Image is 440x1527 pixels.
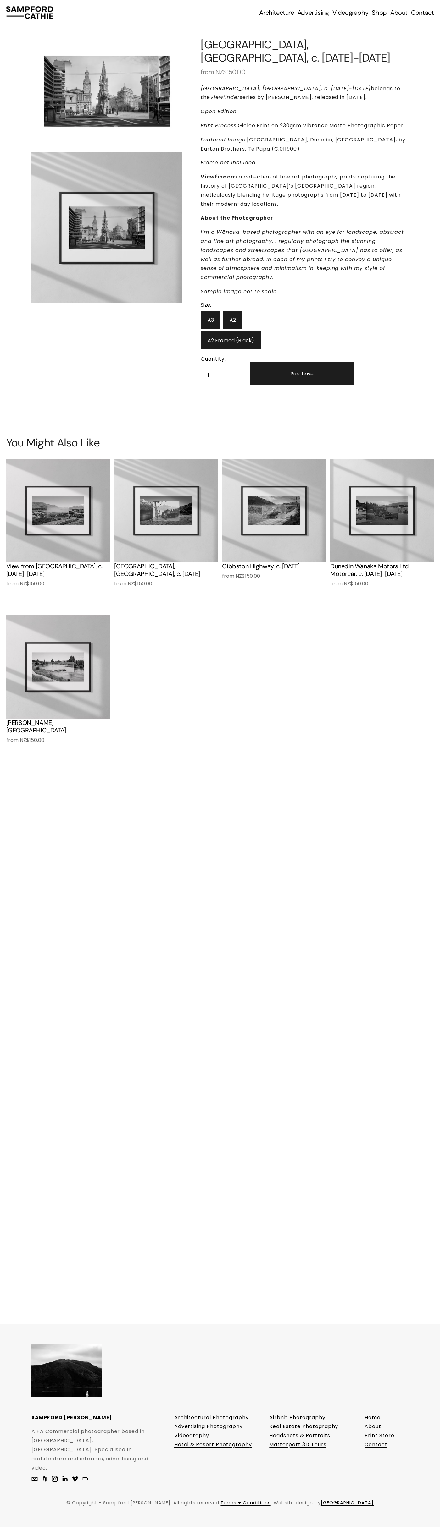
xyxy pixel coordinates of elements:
[365,1422,381,1431] a: About
[114,562,218,577] div: [GEOGRAPHIC_DATA], [GEOGRAPHIC_DATA], c. [DATE]
[201,84,409,102] p: belongs to the series by [PERSON_NAME], released in [DATE].
[201,355,248,364] label: Quantity:
[174,1440,252,1449] a: Hotel & Resort Photography
[269,1422,338,1431] a: Real Estate Photography
[6,436,434,449] h2: You Might Also Like
[290,370,314,378] span: Purchase
[42,1476,48,1482] a: Houzz
[223,311,243,329] label: A2
[201,68,409,76] div: from NZ$150.00
[259,8,294,17] a: folder dropdown
[201,366,248,385] input: Quantity
[201,288,278,295] em: Sample image not to scale.
[411,8,434,17] a: Contact
[332,8,369,17] a: Videography
[201,136,405,152] span: [GEOGRAPHIC_DATA], Dunedin, [GEOGRAPHIC_DATA], by Burton Brothers. Te Papa (C.011900)
[201,108,237,115] em: Open Edition
[31,1414,112,1421] strong: SAMPFORD [PERSON_NAME]
[6,6,53,19] img: Sampford Cathie Photo + Video
[321,1500,374,1506] span: [GEOGRAPHIC_DATA]
[330,562,434,577] div: Dunedin Wanaka Motors Ltd Motorcar, c. [DATE]-[DATE]
[174,1422,243,1431] a: Advertising Photography
[201,85,371,92] em: [GEOGRAPHIC_DATA], [GEOGRAPHIC_DATA], c. [DATE]-[DATE]
[6,562,110,577] div: View from [GEOGRAPHIC_DATA], c. [DATE]-[DATE]
[52,1476,58,1482] a: Sampford Cathie
[114,459,218,589] a: Fernhill, Queenstown, c. 1926
[201,331,261,350] label: A2 Framed (Black)
[330,459,434,589] a: Dunedin Wanaka Motors Ltd Motorcar, c. 1925-1930
[298,8,329,17] a: folder dropdown
[330,580,434,588] div: from NZ$150.00
[201,122,237,129] em: Print Process:
[269,1440,326,1449] a: Matterport 3D Tours
[390,8,408,17] a: About
[82,1476,88,1482] a: URL
[62,1476,68,1482] a: Sampford Cathie
[201,121,409,130] p: Giclee Print on 230gsm Vibrance Matte Photographic Paper
[201,214,273,222] strong: About the Photographer
[201,173,233,180] strong: Viewfinder
[31,1413,112,1422] a: SAMPFORD [PERSON_NAME]
[250,362,354,385] button: Purchase
[365,1413,381,1422] a: Home
[72,1476,78,1482] a: Sampford Cathie
[222,572,299,580] div: from NZ$150.00
[269,1431,330,1440] a: Headshots & Portraits
[31,1335,102,1405] img: Say what you will about the inversion, but it does make for some cool landscape shots 📷
[6,459,110,589] a: View from Wānaka Hill Lookout, c. 1900-1930
[174,1431,209,1440] a: Videography
[31,1427,155,1472] p: AIPA Commercial photographer based in [GEOGRAPHIC_DATA], [GEOGRAPHIC_DATA]. Specialised in archit...
[365,1440,387,1449] a: Contact
[201,38,409,64] h1: [GEOGRAPHIC_DATA], [GEOGRAPHIC_DATA], c. [DATE]-[DATE]
[174,1413,249,1422] a: Architectural Photography
[269,1413,325,1422] a: Airbnb Photography
[31,1476,38,1482] a: sam@sampfordcathie.com
[201,172,409,209] p: is a collection of fine art photography prints capturing the history of [GEOGRAPHIC_DATA]’s [GEOG...
[6,615,110,745] a: Albert Town River Crossing
[201,301,305,309] div: Size:
[372,8,387,17] a: Shop
[259,9,294,16] span: Architecture
[6,580,110,588] div: from NZ$150.00
[31,1499,409,1507] p: © Copyright - Sampford [PERSON_NAME]. All rights reserved. . Website design by
[365,1431,394,1440] a: Print Store
[298,9,329,16] span: Advertising
[222,459,326,580] a: Gibbston Highway, c. 1912
[210,94,240,101] em: Viewfinder
[201,311,221,329] label: A3
[222,562,299,570] div: Gibbston Highway, c. [DATE]
[201,136,247,143] em: Featured Image:
[31,38,182,303] div: Gallery
[201,228,404,281] em: I’m a Wānaka-based photographer with an eye for landscape, abstract and fine art photography. I r...
[201,159,255,166] em: Frame not included
[6,736,110,744] div: from NZ$150.00
[220,1499,270,1507] a: Terms + Conditions
[321,1499,374,1507] a: [GEOGRAPHIC_DATA]
[6,719,110,734] div: [PERSON_NAME][GEOGRAPHIC_DATA]
[114,580,218,588] div: from NZ$150.00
